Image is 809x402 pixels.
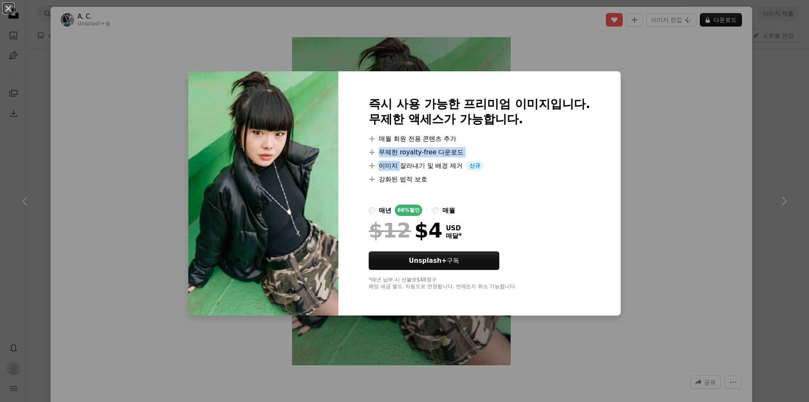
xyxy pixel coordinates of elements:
div: $4 [369,219,442,241]
li: 매월 회원 전용 콘텐츠 추가 [369,134,590,144]
li: 이미지 잘라내기 및 배경 제거 [369,161,590,171]
h2: 즉시 사용 가능한 프리미엄 이미지입니다. 무제한 액세스가 가능합니다. [369,97,590,127]
span: USD [446,224,462,232]
input: 매월 [432,207,439,214]
div: *매년 납부 시 선불로 $48 청구 해당 세금 별도. 자동으로 연장됩니다. 언제든지 취소 가능합니다. [369,277,590,290]
div: 매월 [442,205,455,216]
a: Unsplash+구독 [369,251,499,270]
span: $12 [369,219,411,241]
li: 무제한 royalty-free 다운로드 [369,147,590,157]
input: 매년66%할인 [369,207,375,214]
li: 강화된 법적 보호 [369,174,590,184]
img: premium_photo-1708110921201-88091540a928 [188,71,338,316]
div: 66% 할인 [395,205,422,216]
div: 매년 [379,205,391,216]
strong: Unsplash+ [409,257,447,264]
span: 신규 [466,161,484,171]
